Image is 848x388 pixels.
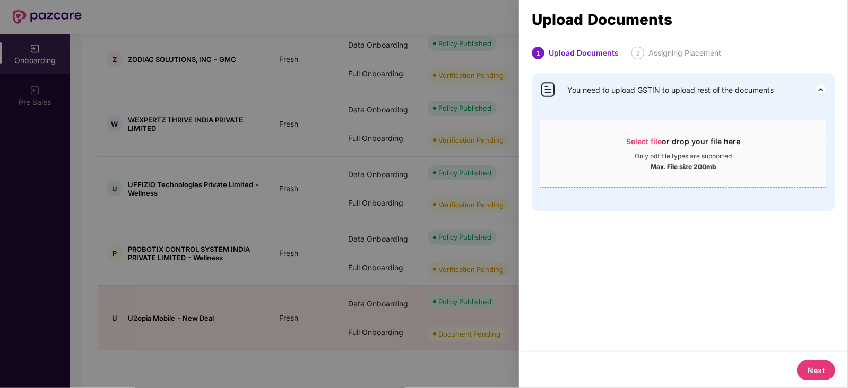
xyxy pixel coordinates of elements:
[636,49,640,57] span: 2
[635,152,732,161] div: Only pdf file types are supported
[567,84,774,96] span: You need to upload GSTIN to upload rest of the documents
[549,47,619,59] div: Upload Documents
[627,136,741,152] div: or drop your file here
[797,360,835,380] button: Next
[540,81,557,98] img: svg+xml;base64,PHN2ZyB4bWxucz0iaHR0cDovL3d3dy53My5vcmcvMjAwMC9zdmciIHdpZHRoPSI0MCIgaGVpZ2h0PSI0MC...
[815,83,827,96] img: svg+xml;base64,PHN2ZyB3aWR0aD0iMjQiIGhlaWdodD0iMjQiIHZpZXdCb3g9IjAgMCAyNCAyNCIgZmlsbD0ibm9uZSIgeG...
[536,49,540,57] span: 1
[648,47,721,59] div: Assigning Placement
[651,161,716,171] div: Max. File size 200mb
[540,128,827,179] span: Select fileor drop your file hereOnly pdf file types are supportedMax. File size 200mb
[627,137,662,146] span: Select file
[532,14,835,25] div: Upload Documents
